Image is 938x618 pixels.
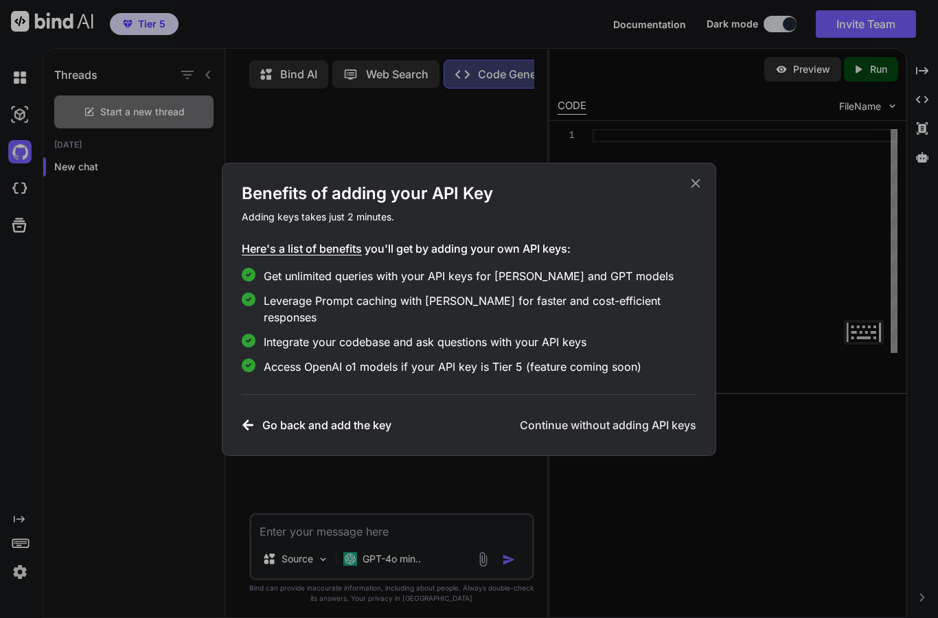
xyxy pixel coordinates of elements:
[264,293,696,325] span: Leverage Prompt caching with [PERSON_NAME] for faster and cost-efficient responses
[242,210,696,224] p: Adding keys takes just 2 minutes.
[242,293,255,306] img: checklist
[242,183,696,205] h1: Benefits of adding your API Key
[264,268,674,284] p: Get unlimited queries with your API keys for [PERSON_NAME] and GPT models
[262,417,391,433] h3: Go back and add the key
[242,358,255,372] img: checklist
[520,417,696,433] h3: Continue without adding API keys
[242,268,255,282] img: checklist
[242,334,255,347] img: checklist
[264,334,586,350] span: Integrate your codebase and ask questions with your API keys
[242,242,362,255] span: Here's a list of benefits
[242,240,696,257] h3: you'll get by adding your own API keys:
[264,358,641,375] span: Access OpenAI o1 models if your API key is Tier 5 (feature coming soon)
